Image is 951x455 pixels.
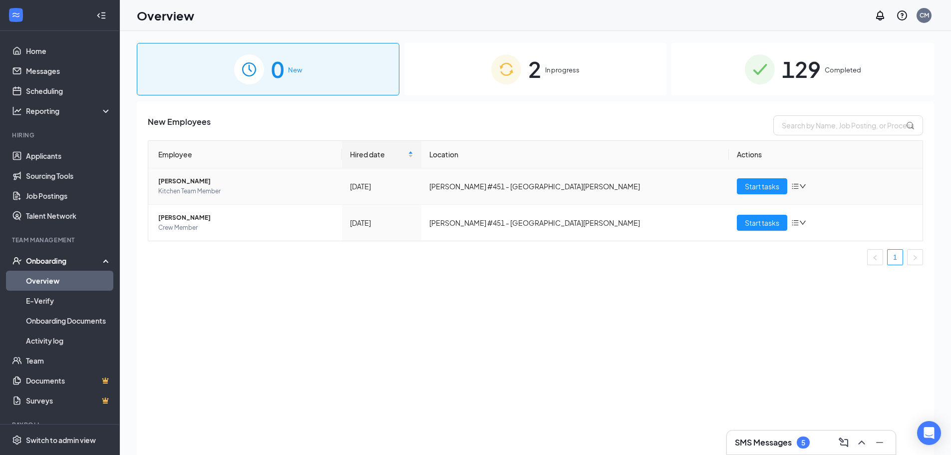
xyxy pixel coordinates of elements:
div: [DATE] [350,181,413,192]
a: E-Verify [26,291,111,311]
span: bars [791,219,799,227]
svg: WorkstreamLogo [11,10,21,20]
div: CM [920,11,929,19]
a: Sourcing Tools [26,166,111,186]
svg: ComposeMessage [838,437,850,449]
li: Previous Page [867,249,883,265]
td: [PERSON_NAME] #451 - [GEOGRAPHIC_DATA][PERSON_NAME] [421,205,729,241]
a: Activity log [26,331,111,351]
div: Onboarding [26,256,103,266]
span: Start tasks [745,217,779,228]
svg: Minimize [874,437,886,449]
div: Payroll [12,421,109,429]
div: Hiring [12,131,109,139]
li: 1 [887,249,903,265]
a: Talent Network [26,206,111,226]
a: Applicants [26,146,111,166]
th: Location [421,141,729,168]
span: Crew Member [158,223,334,233]
svg: Notifications [874,9,886,21]
a: Home [26,41,111,61]
div: Reporting [26,106,112,116]
button: left [867,249,883,265]
button: Start tasks [737,215,787,231]
div: Switch to admin view [26,435,96,445]
span: Completed [825,65,861,75]
span: down [799,183,806,190]
a: Job Postings [26,186,111,206]
span: Kitchen Team Member [158,186,334,196]
span: down [799,219,806,226]
a: SurveysCrown [26,391,111,411]
button: ComposeMessage [836,435,852,451]
button: right [907,249,923,265]
li: Next Page [907,249,923,265]
span: 2 [528,52,541,86]
h1: Overview [137,7,194,24]
a: Overview [26,271,111,291]
div: 5 [801,439,805,447]
svg: UserCheck [12,256,22,266]
div: [DATE] [350,217,413,228]
span: New [288,65,302,75]
div: Team Management [12,236,109,244]
input: Search by Name, Job Posting, or Process [773,115,923,135]
span: bars [791,182,799,190]
svg: Collapse [96,10,106,20]
button: ChevronUp [854,435,870,451]
a: Scheduling [26,81,111,101]
svg: ChevronUp [856,437,868,449]
span: In progress [545,65,580,75]
th: Actions [729,141,923,168]
span: 129 [782,52,821,86]
a: Onboarding Documents [26,311,111,331]
span: Start tasks [745,181,779,192]
h3: SMS Messages [735,437,792,448]
span: New Employees [148,115,211,135]
th: Employee [148,141,342,168]
a: 1 [888,250,903,265]
span: right [912,255,918,261]
svg: QuestionInfo [896,9,908,21]
span: [PERSON_NAME] [158,213,334,223]
div: Open Intercom Messenger [917,421,941,445]
span: Hired date [350,149,406,160]
span: 0 [271,52,284,86]
span: left [872,255,878,261]
svg: Analysis [12,106,22,116]
a: Messages [26,61,111,81]
svg: Settings [12,435,22,445]
td: [PERSON_NAME] #451 - [GEOGRAPHIC_DATA][PERSON_NAME] [421,168,729,205]
a: Team [26,351,111,371]
button: Start tasks [737,178,787,194]
button: Minimize [872,435,888,451]
a: DocumentsCrown [26,371,111,391]
span: [PERSON_NAME] [158,176,334,186]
